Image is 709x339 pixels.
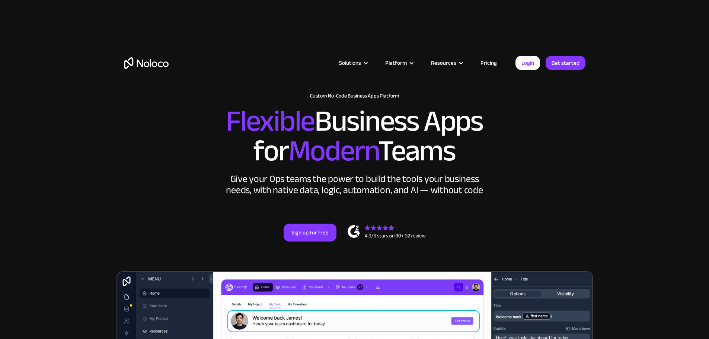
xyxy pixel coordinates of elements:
[385,58,407,68] div: Platform
[288,123,378,179] span: Modern
[284,224,336,242] a: Sign up for free
[376,58,422,68] div: Platform
[546,56,585,70] a: Get started
[431,58,456,68] div: Resources
[224,173,485,196] div: Give your Ops teams the power to build the tools your business needs, with native data, logic, au...
[124,57,169,69] a: home
[339,58,361,68] div: Solutions
[422,58,471,68] div: Resources
[226,93,314,149] span: Flexible
[330,58,376,68] div: Solutions
[124,106,585,166] h2: Business Apps for Teams
[515,56,540,70] a: Login
[471,58,506,68] a: Pricing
